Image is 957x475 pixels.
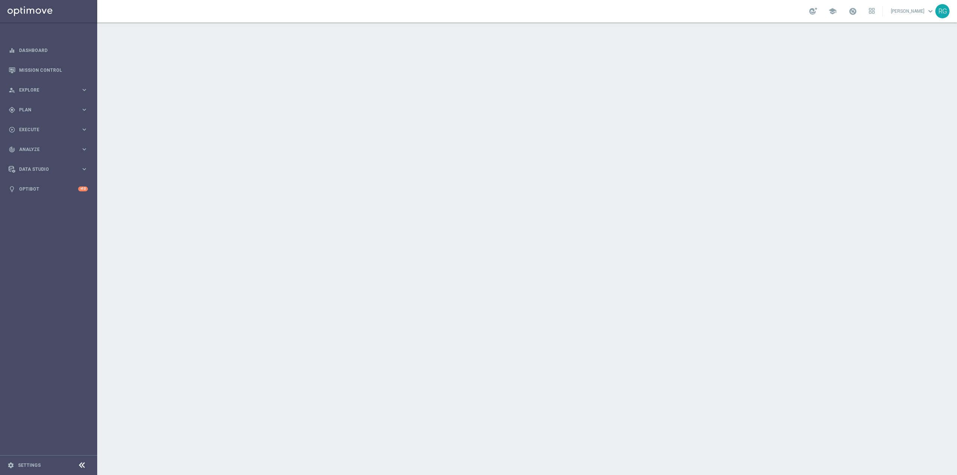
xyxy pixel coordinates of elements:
[8,127,88,133] button: play_circle_outline Execute keyboard_arrow_right
[19,147,81,152] span: Analyze
[81,126,88,133] i: keyboard_arrow_right
[926,7,935,15] span: keyboard_arrow_down
[9,166,81,173] div: Data Studio
[19,60,88,80] a: Mission Control
[8,166,88,172] button: Data Studio keyboard_arrow_right
[890,6,935,17] a: [PERSON_NAME]keyboard_arrow_down
[78,186,88,191] div: +10
[9,146,81,153] div: Analyze
[9,47,15,54] i: equalizer
[8,107,88,113] button: gps_fixed Plan keyboard_arrow_right
[19,88,81,92] span: Explore
[19,167,81,172] span: Data Studio
[9,146,15,153] i: track_changes
[9,107,81,113] div: Plan
[9,87,81,93] div: Explore
[8,146,88,152] button: track_changes Analyze keyboard_arrow_right
[18,463,41,468] a: Settings
[8,87,88,93] button: person_search Explore keyboard_arrow_right
[8,67,88,73] button: Mission Control
[7,462,14,469] i: settings
[935,4,950,18] div: RG
[9,40,88,60] div: Dashboard
[81,146,88,153] i: keyboard_arrow_right
[19,108,81,112] span: Plan
[9,126,15,133] i: play_circle_outline
[19,127,81,132] span: Execute
[8,47,88,53] button: equalizer Dashboard
[9,179,88,199] div: Optibot
[81,166,88,173] i: keyboard_arrow_right
[9,87,15,93] i: person_search
[9,107,15,113] i: gps_fixed
[19,179,78,199] a: Optibot
[9,60,88,80] div: Mission Control
[8,186,88,192] button: lightbulb Optibot +10
[81,106,88,113] i: keyboard_arrow_right
[828,7,837,15] span: school
[9,186,15,192] i: lightbulb
[19,40,88,60] a: Dashboard
[81,86,88,93] i: keyboard_arrow_right
[9,126,81,133] div: Execute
